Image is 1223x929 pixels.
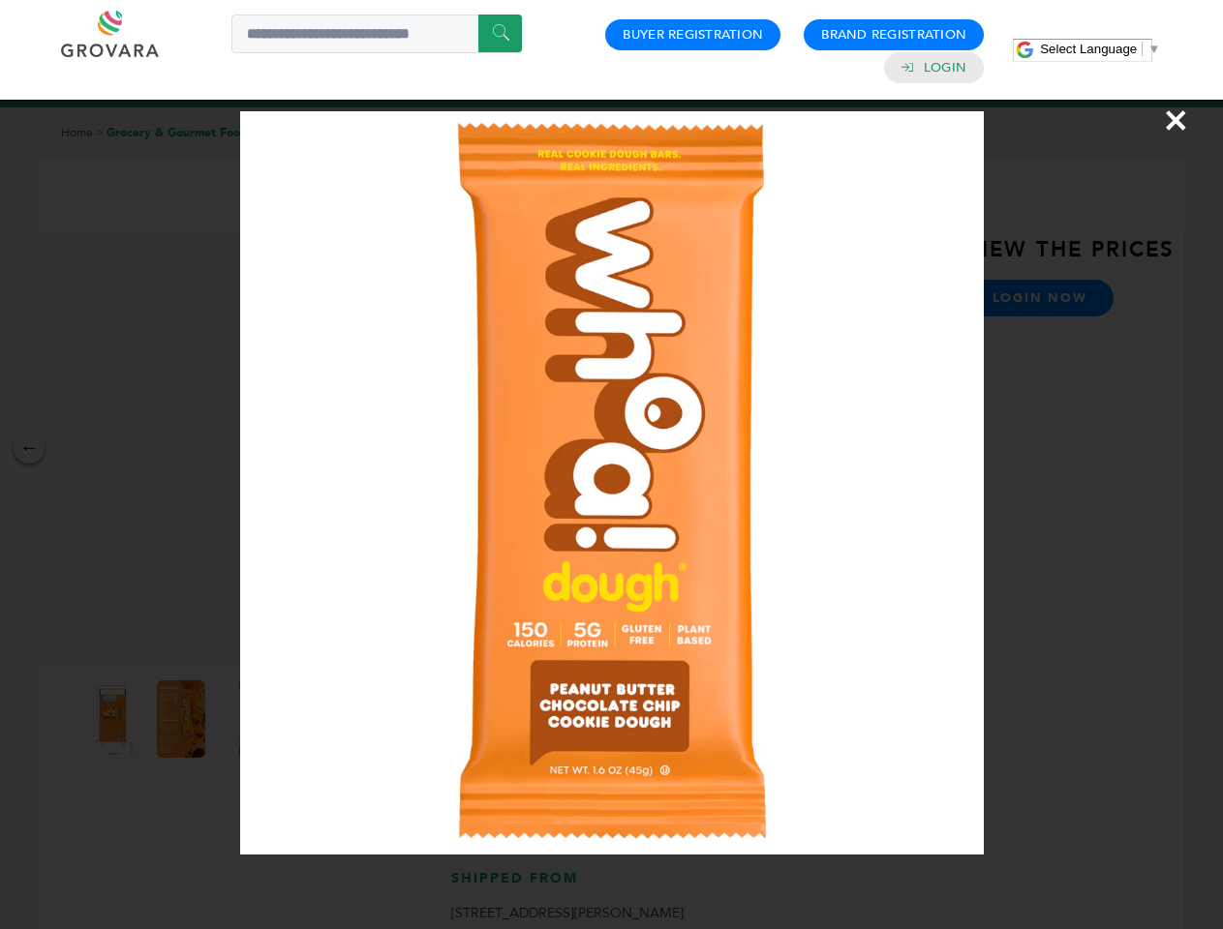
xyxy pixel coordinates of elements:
[1147,42,1160,56] span: ▼
[240,111,984,854] img: Image Preview
[231,15,522,53] input: Search a product or brand...
[1142,42,1143,56] span: ​
[924,59,966,76] a: Login
[623,26,763,44] a: Buyer Registration
[1040,42,1137,56] span: Select Language
[1163,93,1189,147] span: ×
[821,26,966,44] a: Brand Registration
[1040,42,1160,56] a: Select Language​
